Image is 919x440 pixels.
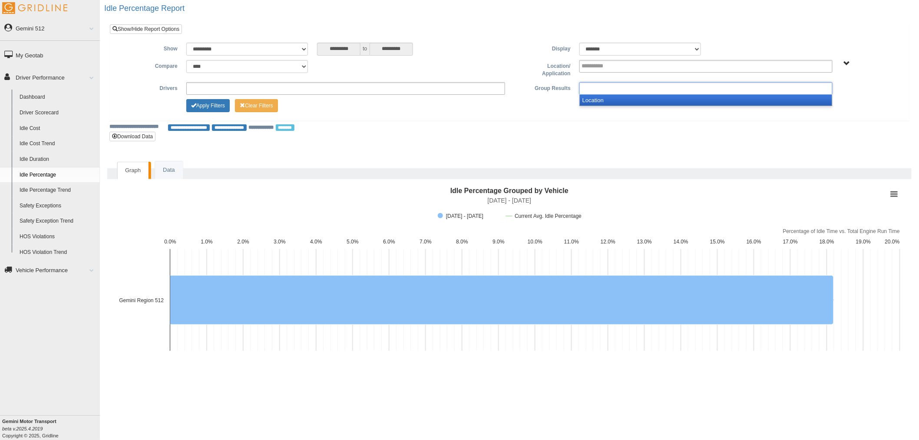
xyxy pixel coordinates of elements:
[450,187,569,194] text: Idle Percentage Grouped by Vehicle
[235,99,278,112] button: Change Filter Options
[2,419,56,424] b: Gemini Motor Transport
[310,239,322,245] text: 4.0%
[16,229,100,245] a: HOS Violations
[710,239,725,245] text: 15.0%
[564,239,579,245] text: 11.0%
[438,213,497,219] button: Show 8/10/2025 - 8/16/2025
[856,239,871,245] text: 19.0%
[783,239,798,245] text: 17.0%
[117,162,149,179] a: Graph
[186,99,230,112] button: Change Filter Options
[16,167,100,183] a: Idle Percentage
[16,105,100,121] a: Driver Scorecard
[2,426,43,431] i: beta v.2025.4.2019
[674,239,688,245] text: 14.0%
[580,95,832,106] li: Location
[16,183,100,198] a: Idle Percentage Trend
[115,183,904,357] div: Idle Percentage Grouped by Vehicle . Highcharts interactive chart.
[347,239,359,245] text: 5.0%
[104,4,919,13] h2: Idle Percentage Report
[832,298,835,302] g: Current Avg. Idle Percentage, series 2 of 2. Line with 2 data points.
[109,132,155,141] button: Download Data
[493,239,505,245] text: 9.0%
[164,239,176,245] text: 0.0%
[155,161,182,179] a: Data
[456,239,468,245] text: 8.0%
[783,229,900,235] text: Percentage of Idle Time vs. Total Engine Run Time
[201,239,213,245] text: 1.0%
[888,188,900,200] button: View chart menu, Idle Percentage Grouped by Vehicle
[820,239,834,245] text: 18.0%
[170,276,834,325] path: Gemini Region 512, 18.19. 8/10/2025 - 8/16/2025.
[2,418,100,439] div: Copyright © 2025, Gridline
[383,239,395,245] text: 6.0%
[115,183,904,357] svg: Interactive chart
[885,239,900,245] text: 20.0%
[637,239,652,245] text: 13.0%
[110,24,182,34] a: Show/Hide Report Options
[509,82,575,93] label: Group Results
[16,198,100,214] a: Safety Exceptions
[360,43,369,56] span: to
[2,2,67,14] img: Gridline
[506,213,582,219] button: Show Current Avg. Idle Percentage
[16,90,100,105] a: Dashboard
[16,245,100,260] a: HOS Violation Trend
[747,239,761,245] text: 16.0%
[16,136,100,152] a: Idle Cost Trend
[601,239,615,245] text: 12.0%
[116,60,182,70] label: Compare
[16,213,100,229] a: Safety Exception Trend
[237,239,249,245] text: 2.0%
[16,152,100,167] a: Idle Duration
[119,297,164,303] text: Gemini Region 512
[488,197,532,204] text: [DATE] - [DATE]
[116,43,182,53] label: Show
[528,239,542,245] text: 10.0%
[16,121,100,137] a: Idle Cost
[274,239,286,245] text: 3.0%
[116,82,182,93] label: Drivers
[509,60,575,78] label: Location/ Application
[509,43,575,53] label: Display
[420,239,432,245] text: 7.0%
[170,276,834,325] g: 8/10/2025 - 8/16/2025, series 1 of 2. Bar series with 1 bar.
